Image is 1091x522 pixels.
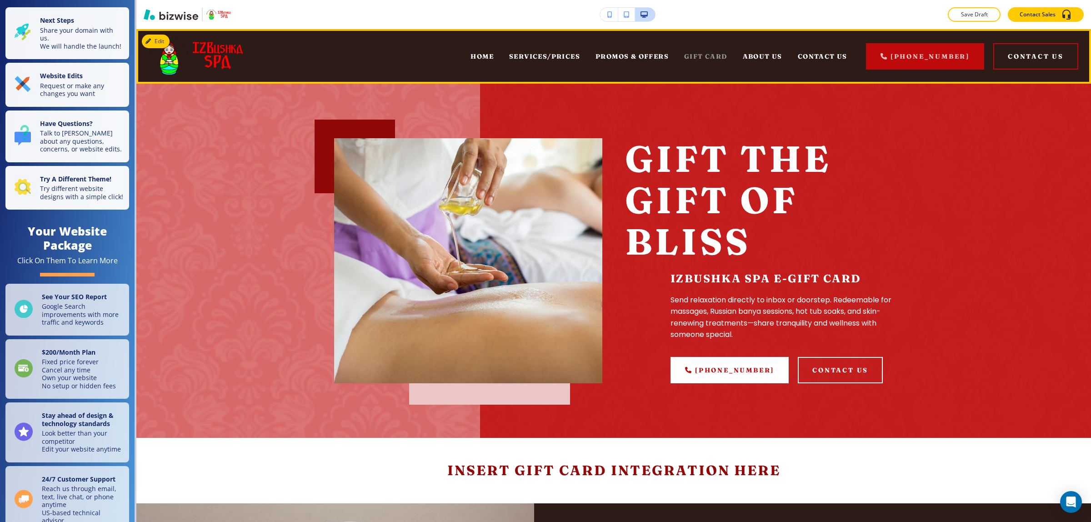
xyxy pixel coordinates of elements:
p: Izbushka Spa e-Gift Card [671,272,893,285]
button: Save Draft [948,7,1001,22]
button: Try A Different Theme!Try different website designs with a simple click! [5,166,129,210]
p: Send relaxation directly to inbox or doorstep. Redeemable for massages, Russian banya sessions, h... [671,294,893,341]
strong: $ 200 /Month Plan [42,348,95,356]
strong: Try A Different Theme! [40,175,111,183]
p: Google Search improvements with more traffic and keywords [42,302,124,326]
button: Contact Sales [1008,7,1084,22]
button: Next StepsShare your domain with us.We will handle the launch! [5,7,129,59]
p: Save Draft [960,10,989,19]
span: PROMOS & OFFERS [596,52,669,60]
strong: Stay ahead of design & technology standards [42,411,114,428]
h4: Your Website Package [5,224,129,252]
a: [PHONE_NUMBER] [866,43,984,70]
a: See Your SEO ReportGoogle Search improvements with more traffic and keywords [5,284,129,336]
span: SERVICES/PRICES [509,52,580,60]
img: Your Logo [206,10,231,20]
button: Website EditsRequest or make any changes you want [5,63,129,107]
span: GIFT CARD [684,52,727,60]
button: CONTACT US [798,357,883,383]
p: Share your domain with us. We will handle the launch! [40,26,124,50]
img: IZBushka Spa [150,37,243,75]
p: Request or make any changes you want [40,82,124,98]
strong: Have Questions? [40,119,93,128]
button: Edit [142,35,170,48]
p: Contact Sales [1020,10,1056,19]
strong: 24/7 Customer Support [42,475,115,483]
p: Talk to [PERSON_NAME] about any questions, concerns, or website edits. [40,129,124,153]
span: ABOUT US [743,52,782,60]
p: Look better than your competitor Edit your website anytime [42,429,124,453]
a: $200/Month PlanFixed price foreverCancel any timeOwn your websiteNo setup or hidden fees [5,339,129,399]
span: CONTACT US [798,52,847,60]
strong: Website Edits [40,71,83,80]
div: Click On Them To Learn More [17,256,118,266]
p: Try different website designs with a simple click! [40,185,124,201]
p: Gift the Gift of Bliss [625,138,893,263]
span: HOME [470,52,494,60]
button: Contact Us [993,43,1078,70]
strong: Next Steps [40,16,74,25]
a: Stay ahead of design & technology standardsLook better than your competitorEdit your website anytime [5,402,129,462]
strong: See Your SEO Report [42,292,107,301]
a: [PHONE_NUMBER] [671,357,789,383]
div: Open Intercom Messenger [1060,491,1082,513]
p: Fixed price forever Cancel any time Own your website No setup or hidden fees [42,358,116,390]
button: Have Questions?Talk to [PERSON_NAME] about any questions, concerns, or website edits. [5,110,129,162]
img: Bizwise Logo [144,9,198,20]
span: INSERT gift card integration here [447,462,781,479]
img: 77581e57a9771b64dbfa6d25182b7e27.webp [334,138,602,383]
